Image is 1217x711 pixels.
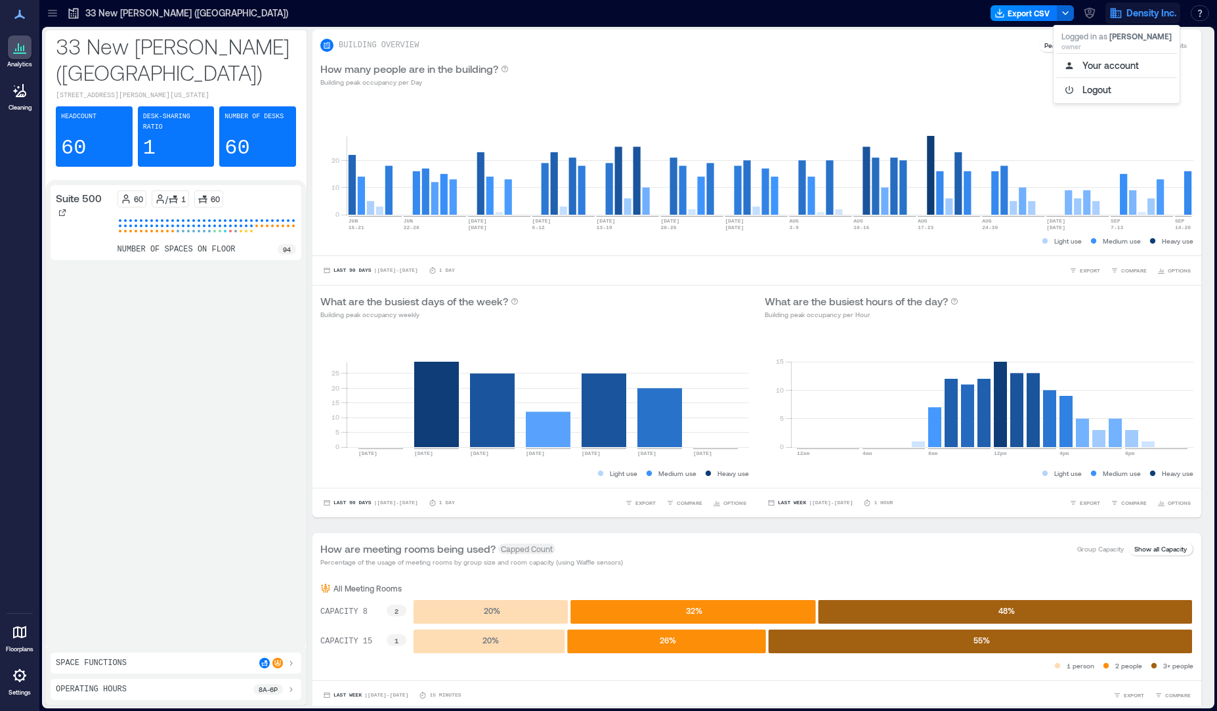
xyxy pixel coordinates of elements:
[143,135,156,162] p: 1
[56,658,127,668] p: Space Functions
[918,225,933,230] text: 17-23
[56,91,296,101] p: [STREET_ADDRESS][PERSON_NAME][US_STATE]
[404,218,414,224] text: JUN
[582,450,601,456] text: [DATE]
[1067,264,1103,277] button: EXPORT
[358,450,377,456] text: [DATE]
[1115,660,1142,671] p: 2 people
[1059,450,1069,456] text: 4pm
[658,468,696,479] p: Medium use
[224,135,249,162] p: 60
[439,499,455,507] p: 1 Day
[1121,499,1147,507] span: COMPARE
[597,218,616,224] text: [DATE]
[331,369,339,377] tspan: 25
[1125,450,1135,456] text: 8pm
[664,496,705,509] button: COMPARE
[874,499,893,507] p: 1 Hour
[991,5,1057,21] button: Export CSV
[498,544,555,554] span: Capped Count
[1155,496,1193,509] button: OPTIONS
[1168,499,1191,507] span: OPTIONS
[117,244,236,255] p: number of spaces on floor
[1061,31,1172,41] p: Logged in as
[1061,41,1172,52] p: owner
[429,691,461,699] p: 15 minutes
[56,33,296,85] p: 33 New [PERSON_NAME] ([GEOGRAPHIC_DATA])
[1163,660,1193,671] p: 3+ people
[853,225,869,230] text: 10-16
[1067,496,1103,509] button: EXPORT
[339,40,419,51] p: BUILDING OVERVIEW
[468,218,487,224] text: [DATE]
[780,442,784,450] tspan: 0
[143,112,209,133] p: Desk-sharing ratio
[1108,264,1149,277] button: COMPARE
[61,112,96,122] p: Headcount
[335,442,339,450] tspan: 0
[610,468,637,479] p: Light use
[1168,267,1191,274] span: OPTIONS
[660,636,676,645] text: 26 %
[56,190,102,206] p: Suite 500
[2,616,37,657] a: Floorplans
[320,607,368,616] text: CAPACITY 8
[637,450,656,456] text: [DATE]
[918,218,928,224] text: AUG
[333,583,402,593] p: All Meeting Rooms
[320,77,509,87] p: Building peak occupancy per Day
[797,450,809,456] text: 12am
[85,7,288,20] p: 33 New [PERSON_NAME] ([GEOGRAPHIC_DATA])
[224,112,284,122] p: Number of Desks
[526,450,545,456] text: [DATE]
[661,225,677,230] text: 20-26
[6,645,33,653] p: Floorplans
[349,225,364,230] text: 15-21
[928,450,938,456] text: 8am
[1124,691,1144,699] span: EXPORT
[717,468,749,479] p: Heavy use
[181,194,186,204] p: 1
[349,218,358,224] text: JUN
[9,104,32,112] p: Cleaning
[982,225,998,230] text: 24-30
[1175,225,1191,230] text: 14-20
[3,75,36,116] a: Cleaning
[1108,496,1149,509] button: COMPARE
[331,156,339,164] tspan: 20
[973,636,990,645] text: 55 %
[468,225,487,230] text: [DATE]
[622,496,658,509] button: EXPORT
[1111,225,1123,230] text: 7-13
[439,267,455,274] p: 1 Day
[1165,691,1191,699] span: COMPARE
[7,60,32,68] p: Analytics
[1162,236,1193,246] p: Heavy use
[1103,468,1141,479] p: Medium use
[710,496,749,509] button: OPTIONS
[1162,468,1193,479] p: Heavy use
[725,218,744,224] text: [DATE]
[765,293,948,309] p: What are the busiest hours of the day?
[335,428,339,436] tspan: 5
[259,684,278,695] p: 8a - 6p
[725,225,744,230] text: [DATE]
[1080,267,1100,274] span: EXPORT
[994,450,1006,456] text: 12pm
[331,183,339,191] tspan: 10
[1134,544,1187,554] p: Show all Capacity
[998,606,1015,615] text: 48 %
[765,309,958,320] p: Building peak occupancy per Hour
[982,218,992,224] text: AUG
[320,496,421,509] button: Last 90 Days |[DATE]-[DATE]
[320,557,623,567] p: Percentage of the usage of meeting rooms by group size and room capacity (using Waffle sensors)
[1105,3,1180,24] button: Density Inc.
[532,225,545,230] text: 6-12
[414,450,433,456] text: [DATE]
[320,293,508,309] p: What are the busiest days of the week?
[61,135,86,162] p: 60
[1111,689,1147,702] button: EXPORT
[3,32,36,72] a: Analytics
[1046,225,1065,230] text: [DATE]
[1175,218,1185,224] text: SEP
